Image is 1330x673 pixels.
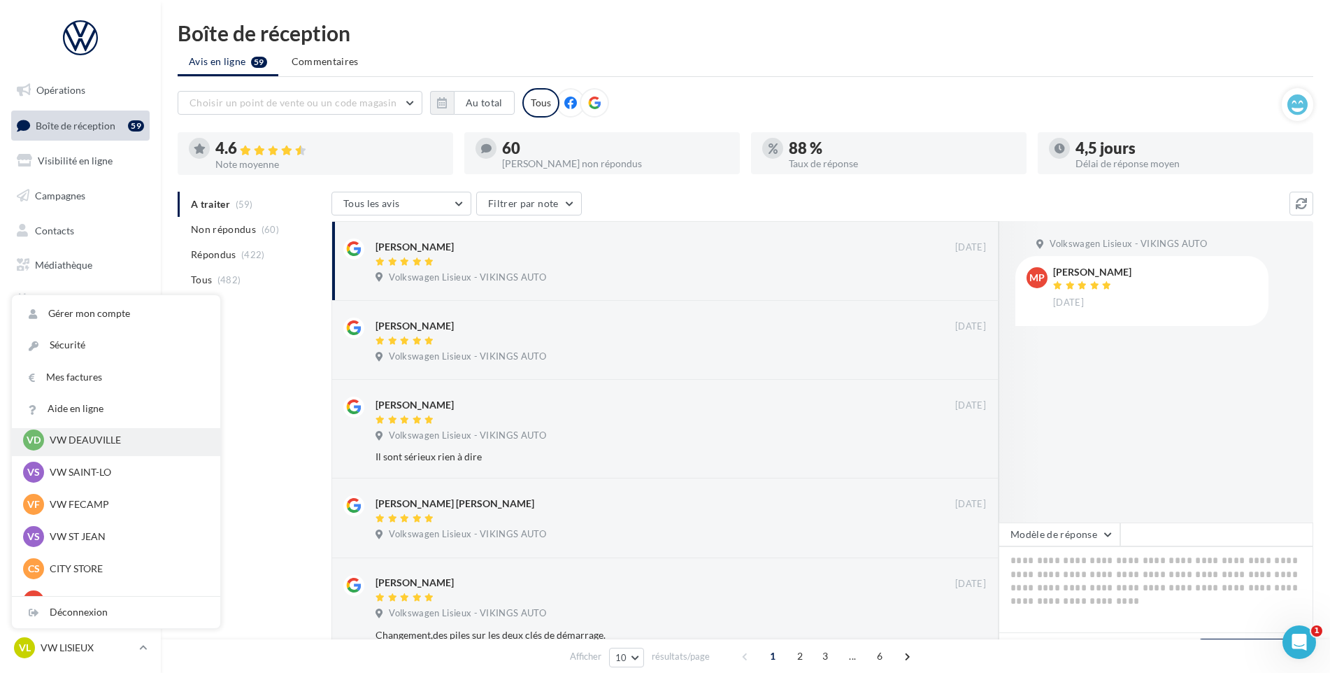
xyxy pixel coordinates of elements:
p: VW ST JEAN [50,530,203,544]
div: 4.6 [215,141,442,157]
a: Mes factures [12,362,220,393]
span: Volkswagen Lisieux - VIKINGS AUTO [389,430,546,442]
span: [DATE] [955,320,986,333]
button: Au total [454,91,515,115]
span: Opérations [36,84,85,96]
button: Filtrer par note [476,192,582,215]
a: Contacts [8,216,152,246]
span: [DATE] [955,241,986,254]
span: résultats/page [652,650,710,663]
div: 88 % [789,141,1015,156]
p: VW PONT AUDEMER [50,594,203,608]
span: 1 [1311,625,1322,637]
a: Opérations [8,76,152,105]
span: VS [27,465,40,479]
p: VW DEAUVILLE [50,433,203,447]
span: CS [28,562,40,576]
p: VW SAINT-LO [50,465,203,479]
div: [PERSON_NAME] non répondus [502,159,729,169]
span: [DATE] [955,498,986,511]
iframe: Intercom live chat [1282,625,1316,659]
span: Volkswagen Lisieux - VIKINGS AUTO [389,607,546,620]
span: VP [27,594,41,608]
span: VS [27,530,40,544]
span: Boîte de réception [36,119,115,131]
p: VW LISIEUX [41,641,134,655]
a: Campagnes DataOnDemand [8,367,152,408]
a: Boîte de réception59 [8,111,152,141]
span: (482) [217,274,241,285]
span: VL [19,641,31,655]
span: Médiathèque [35,259,92,271]
div: 60 [502,141,729,156]
div: [PERSON_NAME] [376,576,454,590]
span: Visibilité en ligne [38,155,113,167]
div: Taux de réponse [789,159,1015,169]
div: Changement,des piles sur les deux clés de démarrage. [376,628,895,642]
span: Afficher [570,650,601,663]
span: Calendrier [35,294,82,306]
a: Sécurité [12,330,220,361]
span: MP [1029,271,1045,285]
span: Tous [191,273,212,287]
span: VD [27,433,41,447]
p: CITY STORE [50,562,203,576]
div: Délai de réponse moyen [1075,159,1302,169]
span: Volkswagen Lisieux - VIKINGS AUTO [1050,238,1207,250]
button: Au total [430,91,515,115]
div: 59 [128,120,144,132]
button: Choisir un point de vente ou un code magasin [178,91,422,115]
div: [PERSON_NAME] [PERSON_NAME] [376,497,534,511]
button: Tous les avis [331,192,471,215]
span: [DATE] [955,399,986,412]
span: 1 [761,645,784,667]
span: Volkswagen Lisieux - VIKINGS AUTO [389,528,546,541]
span: [DATE] [955,578,986,590]
button: 10 [609,648,645,667]
span: 3 [814,645,836,667]
a: Visibilité en ligne [8,146,152,176]
div: [PERSON_NAME] [1053,267,1131,277]
div: Tous [522,88,559,118]
span: 6 [868,645,891,667]
span: (60) [262,224,279,235]
button: Modèle de réponse [999,523,1120,546]
p: VW FECAMP [50,497,203,511]
div: Note moyenne [215,160,442,169]
span: Volkswagen Lisieux - VIKINGS AUTO [389,271,546,284]
div: [PERSON_NAME] [376,398,454,412]
span: Volkswagen Lisieux - VIKINGS AUTO [389,350,546,363]
span: Non répondus [191,222,256,236]
span: [DATE] [1053,297,1084,309]
div: Déconnexion [12,597,220,628]
a: Calendrier [8,285,152,315]
a: Aide en ligne [12,393,220,425]
span: Tous les avis [343,197,400,209]
div: [PERSON_NAME] [376,240,454,254]
a: Campagnes [8,181,152,211]
span: ... [841,645,864,667]
span: Commentaires [292,55,359,69]
span: 2 [789,645,811,667]
span: Contacts [35,224,74,236]
span: Choisir un point de vente ou un code magasin [190,97,396,108]
div: Il sont sérieux rien à dire [376,450,895,464]
a: Gérer mon compte [12,298,220,330]
span: 10 [615,652,627,663]
span: Répondus [191,248,236,262]
span: VF [27,497,40,511]
span: Campagnes [35,190,85,201]
div: [PERSON_NAME] [376,319,454,333]
span: (422) [241,249,265,260]
a: Médiathèque [8,250,152,280]
a: PLV et print personnalisable [8,320,152,362]
div: Boîte de réception [178,22,1313,43]
div: 4,5 jours [1075,141,1302,156]
a: VL VW LISIEUX [11,635,150,661]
